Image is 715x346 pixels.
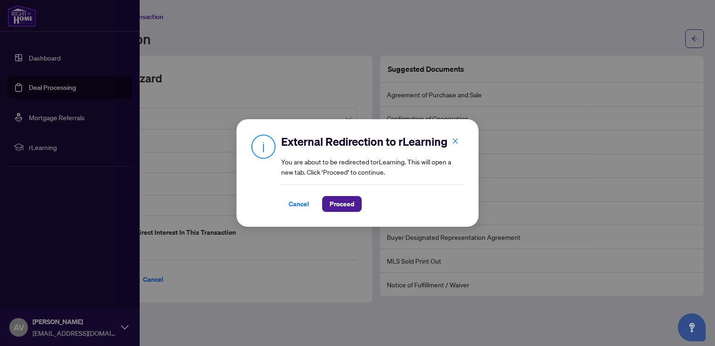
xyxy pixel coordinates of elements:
[281,134,464,212] div: You are about to be redirected to rLearning . This will open a new tab. Click ‘Proceed’ to continue.
[330,197,354,211] span: Proceed
[322,196,362,212] button: Proceed
[251,134,276,159] img: Info Icon
[678,313,706,341] button: Open asap
[281,134,464,149] h2: External Redirection to rLearning
[452,138,459,144] span: close
[289,197,309,211] span: Cancel
[281,196,317,212] button: Cancel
